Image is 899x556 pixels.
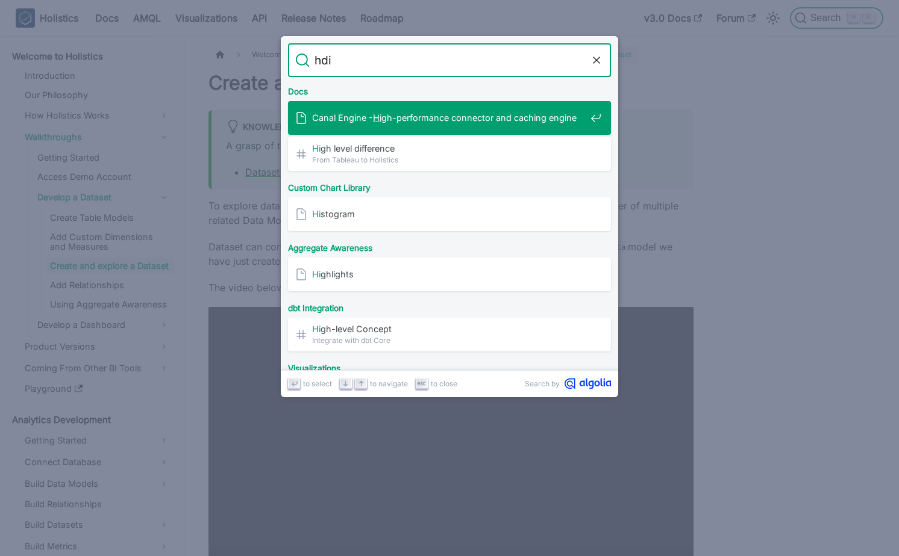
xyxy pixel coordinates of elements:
[312,324,321,334] mark: Hi
[341,379,350,388] svg: Arrow down
[417,379,426,388] svg: Escape key
[312,209,321,219] mark: Hi
[312,143,321,153] mark: Hi
[589,53,604,67] button: Clear the query
[286,294,613,318] div: dbt Integration
[312,335,586,346] span: Integrate with dbt Core
[288,101,611,135] a: Canal Engine -High-performance connector and caching engine
[310,43,589,77] input: Search docs
[312,208,586,220] span: stogram
[431,378,457,389] span: to close
[286,354,613,378] div: Visualizations
[525,378,611,389] a: Search byAlgolia
[286,233,613,258] div: Aggregate Awareness
[312,323,586,335] span: gh-level Concept​
[286,173,613,197] div: Custom Chart Library
[303,378,332,389] span: to select
[312,143,586,154] span: gh level difference​
[357,379,366,388] svg: Arrow up
[565,378,611,389] svg: Algolia
[373,113,381,123] mark: Hi
[288,197,611,231] a: Histogram
[312,268,586,280] span: ghlights
[290,379,299,388] svg: Enter key
[312,269,321,279] mark: Hi
[525,378,560,389] span: Search by
[286,77,613,101] div: Docs
[312,154,586,165] span: From Tableau to Holistics
[288,258,611,291] a: Highlights
[288,137,611,171] a: High level difference​From Tableau to Holistics
[370,378,408,389] span: to navigate
[288,318,611,351] a: High-level Concept​Integrate with dbt Core
[312,112,586,123] span: Canal Engine - gh-performance connector and caching engine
